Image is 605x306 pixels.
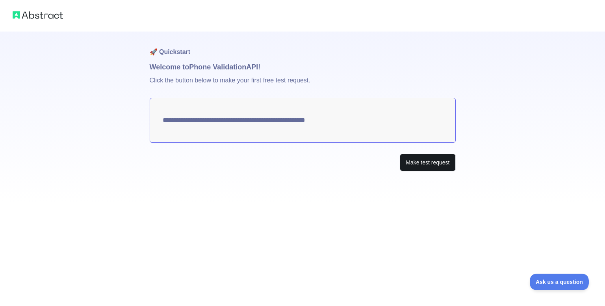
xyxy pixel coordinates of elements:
p: Click the button below to make your first free test request. [150,73,456,98]
iframe: Toggle Customer Support [530,274,589,290]
img: Abstract logo [13,9,63,21]
h1: Welcome to Phone Validation API! [150,62,456,73]
button: Make test request [400,154,455,172]
h1: 🚀 Quickstart [150,32,456,62]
